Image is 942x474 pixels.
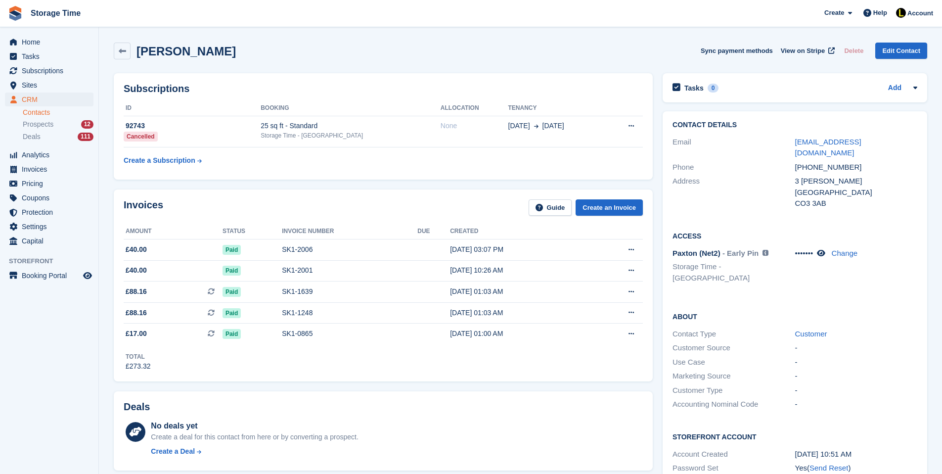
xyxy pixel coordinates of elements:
span: £88.16 [126,308,147,318]
div: Storage Time - [GEOGRAPHIC_DATA] [261,131,441,140]
a: [EMAIL_ADDRESS][DOMAIN_NAME] [795,138,861,157]
span: Coupons [22,191,81,205]
span: £17.00 [126,329,147,339]
div: CO3 3AB [795,198,917,209]
span: Paid [223,266,241,276]
span: Prospects [23,120,53,129]
div: Accounting Nominal Code [673,399,795,410]
span: [DATE] [542,121,564,131]
a: menu [5,49,93,63]
span: [DATE] [508,121,530,131]
a: menu [5,269,93,283]
div: Yes [795,463,917,474]
span: Pricing [22,177,81,190]
div: [DATE] 01:03 AM [450,286,589,297]
div: Address [673,176,795,209]
div: 0 [708,84,719,93]
a: menu [5,177,93,190]
span: Deals [23,132,41,142]
a: menu [5,191,93,205]
span: Paid [223,245,241,255]
a: Add [888,83,901,94]
span: Home [22,35,81,49]
div: Create a Deal [151,446,195,457]
a: Create an Invoice [576,199,643,216]
span: Help [873,8,887,18]
span: Paid [223,287,241,297]
div: No deals yet [151,420,358,432]
h2: Storefront Account [673,431,917,441]
div: Use Case [673,357,795,368]
span: - Early Pin [722,249,759,257]
a: Edit Contact [875,43,927,59]
a: Create a Subscription [124,151,202,170]
div: [GEOGRAPHIC_DATA] [795,187,917,198]
th: Booking [261,100,441,116]
a: menu [5,205,93,219]
div: Phone [673,162,795,173]
a: Deals 111 [23,132,93,142]
div: Create a deal for this contact from here or by converting a prospect. [151,432,358,442]
span: £40.00 [126,244,147,255]
div: Total [126,352,151,361]
div: 92743 [124,121,261,131]
h2: About [673,311,917,321]
div: £273.32 [126,361,151,372]
li: Storage Time - [GEOGRAPHIC_DATA] [673,261,795,284]
th: Created [450,224,589,239]
a: menu [5,93,93,106]
span: Account [907,8,933,18]
span: Capital [22,234,81,248]
h2: [PERSON_NAME] [136,45,236,58]
div: [DATE] 01:00 AM [450,329,589,339]
h2: Invoices [124,199,163,216]
div: Contact Type [673,329,795,340]
div: [PHONE_NUMBER] [795,162,917,173]
div: Email [673,137,795,159]
a: Change [832,249,858,257]
div: SK1-1248 [282,308,417,318]
div: None [441,121,508,131]
div: Cancelled [124,132,158,142]
div: 111 [78,133,93,141]
div: - [795,399,917,410]
th: Status [223,224,282,239]
div: 25 sq ft - Standard [261,121,441,131]
a: Preview store [82,270,93,282]
div: [DATE] 10:51 AM [795,449,917,460]
span: Paid [223,329,241,339]
img: Laaibah Sarwar [896,8,906,18]
th: ID [124,100,261,116]
th: Amount [124,224,223,239]
a: menu [5,35,93,49]
span: Create [824,8,844,18]
a: Guide [529,199,572,216]
span: Paid [223,308,241,318]
div: [DATE] 03:07 PM [450,244,589,255]
th: Invoice number [282,224,417,239]
div: - [795,357,917,368]
span: Sites [22,78,81,92]
div: SK1-2006 [282,244,417,255]
span: £88.16 [126,286,147,297]
div: Marketing Source [673,371,795,382]
div: SK1-0865 [282,329,417,339]
span: Tasks [22,49,81,63]
span: Settings [22,220,81,234]
th: Tenancy [508,100,607,116]
a: menu [5,78,93,92]
img: stora-icon-8386f47178a22dfd0bd8f6a31ec36ba5ce8667c1dd55bd0f319d3a0aa187defe.svg [8,6,23,21]
div: - [795,371,917,382]
div: Password Set [673,463,795,474]
div: [DATE] 01:03 AM [450,308,589,318]
span: Invoices [22,162,81,176]
a: menu [5,220,93,234]
span: Paxton (Net2) [673,249,720,257]
a: Storage Time [27,5,85,21]
span: CRM [22,93,81,106]
div: Create a Subscription [124,155,195,166]
button: Sync payment methods [701,43,773,59]
span: Booking Portal [22,269,81,283]
div: SK1-1639 [282,286,417,297]
span: ••••••• [795,249,813,257]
